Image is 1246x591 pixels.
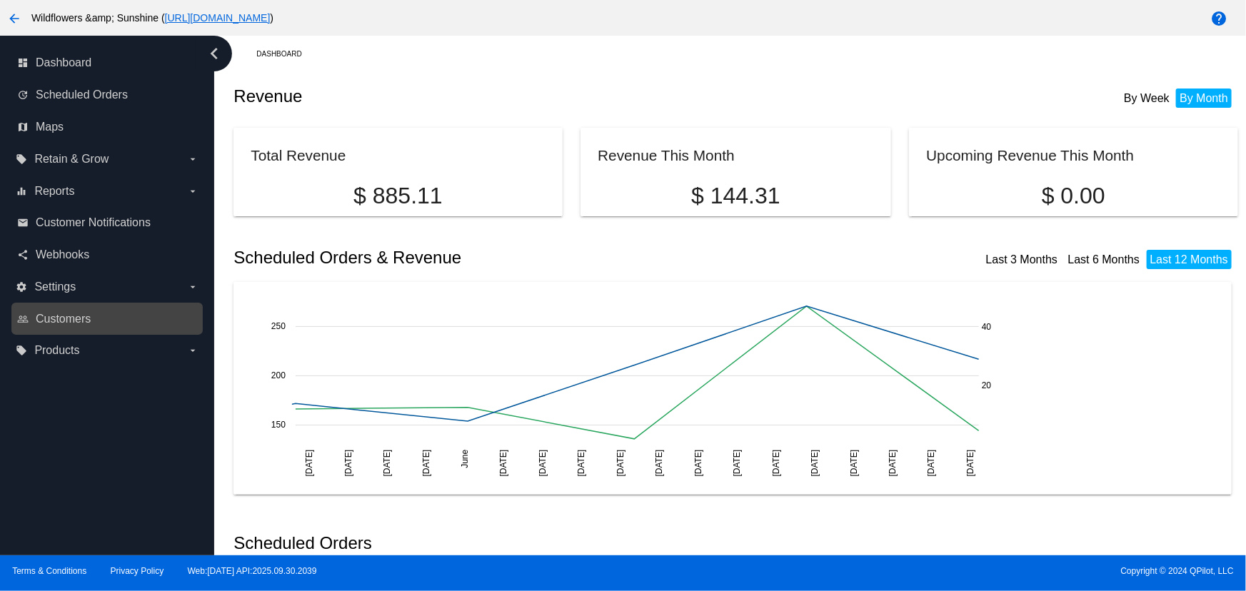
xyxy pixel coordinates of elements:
[926,183,1220,209] p: $ 0.00
[655,450,665,477] text: [DATE]
[187,281,199,293] i: arrow_drop_down
[12,566,86,576] a: Terms & Conditions
[16,186,27,197] i: equalizer
[271,370,286,380] text: 200
[256,43,314,65] a: Dashboard
[616,450,625,477] text: [DATE]
[233,533,735,553] h2: Scheduled Orders
[17,249,29,261] i: share
[926,147,1134,163] h2: Upcoming Revenue This Month
[187,153,199,165] i: arrow_drop_down
[17,121,29,133] i: map
[36,248,89,261] span: Webhooks
[1211,10,1228,27] mat-icon: help
[538,450,548,477] text: [DATE]
[598,183,873,209] p: $ 144.31
[733,450,743,477] text: [DATE]
[982,321,992,331] text: 40
[17,308,199,330] a: people_outline Customers
[927,450,937,477] text: [DATE]
[1176,89,1232,108] li: By Month
[577,450,587,477] text: [DATE]
[36,313,91,325] span: Customers
[986,253,1058,266] a: Last 3 Months
[251,147,346,163] h2: Total Revenue
[16,153,27,165] i: local_offer
[966,450,976,477] text: [DATE]
[1068,253,1140,266] a: Last 6 Months
[461,449,471,468] text: June
[233,248,735,268] h2: Scheduled Orders & Revenue
[343,450,353,477] text: [DATE]
[233,86,735,106] h2: Revenue
[17,57,29,69] i: dashboard
[31,12,273,24] span: Wildflowers &amp; Sunshine ( )
[1150,253,1228,266] a: Last 12 Months
[36,216,151,229] span: Customer Notifications
[17,89,29,101] i: update
[849,450,859,477] text: [DATE]
[1120,89,1173,108] li: By Week
[810,450,820,477] text: [DATE]
[203,42,226,65] i: chevron_left
[888,450,898,477] text: [DATE]
[187,345,199,356] i: arrow_drop_down
[165,12,271,24] a: [URL][DOMAIN_NAME]
[36,89,128,101] span: Scheduled Orders
[271,420,286,430] text: 150
[36,56,91,69] span: Dashboard
[598,147,735,163] h2: Revenue This Month
[34,185,74,198] span: Reports
[34,281,76,293] span: Settings
[16,345,27,356] i: local_offer
[305,450,315,477] text: [DATE]
[34,153,109,166] span: Retain & Grow
[34,344,79,357] span: Products
[187,186,199,197] i: arrow_drop_down
[17,116,199,138] a: map Maps
[17,211,199,234] a: email Customer Notifications
[17,217,29,228] i: email
[635,566,1234,576] span: Copyright © 2024 QPilot, LLC
[188,566,317,576] a: Web:[DATE] API:2025.09.30.2039
[17,243,199,266] a: share Webhooks
[17,313,29,325] i: people_outline
[271,321,286,331] text: 250
[421,450,431,477] text: [DATE]
[36,121,64,133] span: Maps
[982,380,992,390] text: 20
[499,450,509,477] text: [DATE]
[17,84,199,106] a: update Scheduled Orders
[17,51,199,74] a: dashboard Dashboard
[693,450,703,477] text: [DATE]
[383,450,393,477] text: [DATE]
[16,281,27,293] i: settings
[111,566,164,576] a: Privacy Policy
[251,183,545,209] p: $ 885.11
[6,10,23,27] mat-icon: arrow_back
[771,450,781,477] text: [DATE]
